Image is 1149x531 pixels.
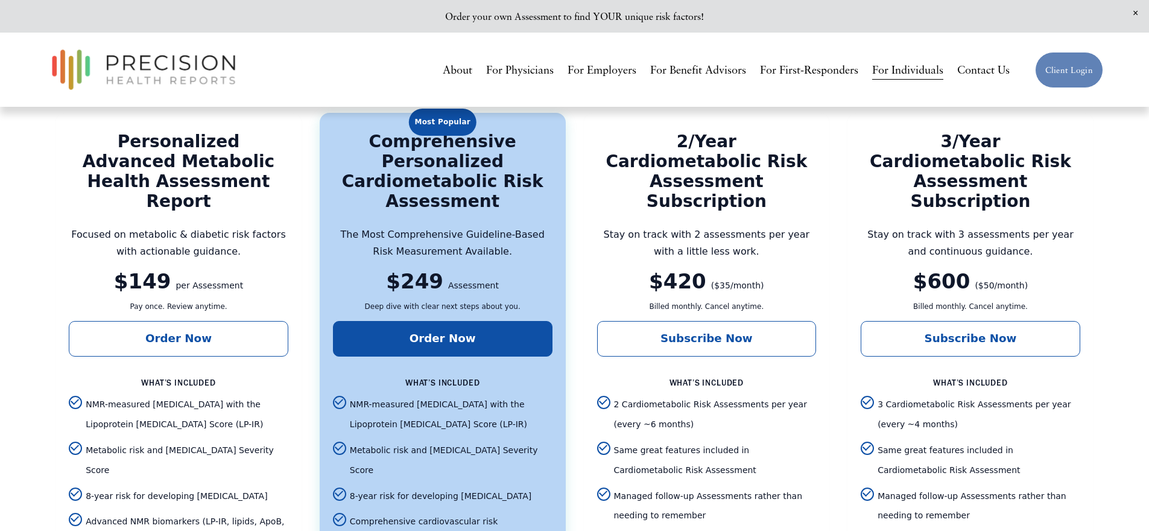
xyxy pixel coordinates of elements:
[386,272,443,291] div: $249
[333,226,552,261] p: The Most Comprehensive Guideline-Based Risk Measurement Available.
[872,59,943,81] a: For Individuals
[597,300,817,314] p: Billed monthly. Cancel anytime.
[760,59,858,81] a: For First-Responders
[86,440,288,480] span: Metabolic risk and [MEDICAL_DATA] Severity Score
[861,132,1080,212] div: 3/Year Cardiometabolic Risk Assessment Subscription
[614,395,817,434] span: 2 Cardiometabolic Risk Assessments per year (every ~6 months)
[597,377,817,389] h4: What’s included
[614,486,817,526] span: Managed follow-up Assessments rather than needing to remember
[913,272,970,291] div: $600
[1035,52,1103,88] a: Client Login
[333,377,552,389] h4: What’s included
[69,300,288,314] p: Pay once. Review anytime.
[86,395,288,434] span: NMR-measured [MEDICAL_DATA] with the Lipoprotein [MEDICAL_DATA] Score (LP-IR)
[333,300,552,314] p: Deep dive with clear next steps about you.
[350,486,552,506] span: 8-year risk for developing [MEDICAL_DATA]
[443,59,472,81] a: About
[975,276,1028,296] div: ($50/month)
[878,395,1080,434] span: 3 Cardiometabolic Risk Assessments per year (every ~4 months)
[333,132,552,212] div: Comprehensive Personalized Cardiometabolic Risk Assessment
[350,440,552,480] span: Metabolic risk and [MEDICAL_DATA] Severity Score
[176,276,243,296] div: per Assessment
[861,226,1080,261] p: Stay on track with 3 assessments per year and continuous guidance.
[69,226,288,261] p: Focused on metabolic & diabetic risk factors with actionable guidance.
[711,276,764,296] div: ($35/month)
[568,59,636,81] a: For Employers
[486,59,554,81] a: For Physicians
[408,109,476,136] div: Most Popular
[597,321,817,357] a: Subscribe Now
[69,321,288,357] a: Order Now
[597,132,817,212] div: 2/Year Cardiometabolic Risk Assessment Subscription
[1089,473,1149,531] iframe: Chat Widget
[878,486,1080,526] span: Managed follow-up Assessments rather than needing to remember
[614,440,817,480] span: Same great features included in Cardiometabolic Risk Assessment
[46,44,241,95] img: Precision Health Reports
[861,300,1080,314] p: Billed monthly. Cancel anytime.
[597,226,817,261] p: Stay on track with 2 assessments per year with a little less work.
[114,272,171,291] div: $149
[650,59,746,81] a: For Benefit Advisors
[649,272,706,291] div: $420
[878,440,1080,480] span: Same great features included in Cardiometabolic Risk Assessment
[69,377,288,389] h4: What’s included
[957,59,1010,81] a: Contact Us
[350,395,552,434] span: NMR-measured [MEDICAL_DATA] with the Lipoprotein [MEDICAL_DATA] Score (LP-IR)
[448,276,499,296] div: Assessment
[861,377,1080,389] h4: What’s included
[861,321,1080,357] a: Subscribe Now
[69,132,288,212] div: Personalized Advanced Metabolic Health Assessment Report
[86,486,288,506] span: 8-year risk for developing [MEDICAL_DATA]
[333,321,552,357] a: Order Now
